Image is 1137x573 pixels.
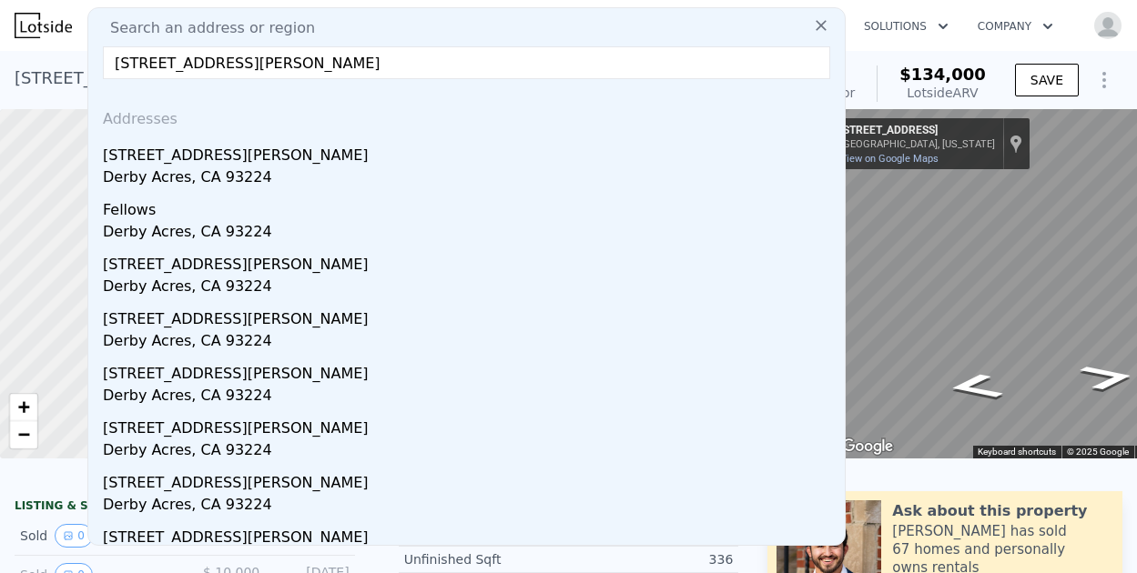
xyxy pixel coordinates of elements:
span: $134,000 [899,65,986,84]
span: + [18,396,30,418]
button: View historical data [55,524,93,548]
div: [STREET_ADDRESS][PERSON_NAME] [103,356,838,385]
div: Fellows [103,192,838,221]
div: [STREET_ADDRESS][PERSON_NAME] [103,137,838,166]
a: Zoom out [10,421,37,448]
span: − [18,423,30,446]
div: Derby Acres, CA 93224 [103,494,838,519]
div: Derby Acres, CA 93224 [103,221,838,246]
button: Solutions [849,10,963,43]
a: View on Google Maps [840,153,939,165]
div: Derby Acres, CA 93224 [103,439,838,465]
div: [GEOGRAPHIC_DATA], [US_STATE] [840,138,995,150]
div: Sold [20,524,170,548]
div: Lotside ARV [899,84,986,102]
div: Derby Acres, CA 93224 [103,276,838,301]
button: SAVE [1015,64,1079,96]
div: [STREET_ADDRESS] , [GEOGRAPHIC_DATA] , OH 44128 [15,65,452,91]
a: Zoom in [10,394,37,421]
div: [STREET_ADDRESS][PERSON_NAME] [103,246,838,276]
a: Show location on map [1010,134,1022,154]
div: 336 [568,550,733,568]
span: © 2025 Google [1067,447,1129,457]
img: Google [838,435,898,458]
img: Lotside [15,13,72,38]
div: Derby Acres, CA 93224 [103,166,838,192]
span: Search an address or region [96,17,315,39]
div: [STREET_ADDRESS][PERSON_NAME] [103,301,838,330]
input: Enter an address, city, region, neighborhood or zip code [103,46,830,79]
div: Addresses [96,94,838,137]
path: Go East, Kingsford Ave [923,367,1027,406]
div: [STREET_ADDRESS][PERSON_NAME] [103,519,838,548]
button: Keyboard shortcuts [978,446,1056,458]
button: Show Options [1086,62,1122,98]
a: Open this area in Google Maps (opens a new window) [838,435,898,458]
div: Derby Acres, CA 93224 [103,330,838,356]
div: Derby Acres, CA 93224 [103,385,838,410]
img: avatar [1093,11,1122,40]
div: [STREET_ADDRESS] [840,124,995,138]
div: Unfinished Sqft [404,550,569,568]
div: [STREET_ADDRESS][PERSON_NAME] [103,465,838,494]
div: Ask about this property [892,500,1087,522]
div: [STREET_ADDRESS][PERSON_NAME] [103,410,838,439]
div: LISTING & SALE HISTORY [15,498,355,517]
button: Company [963,10,1068,43]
